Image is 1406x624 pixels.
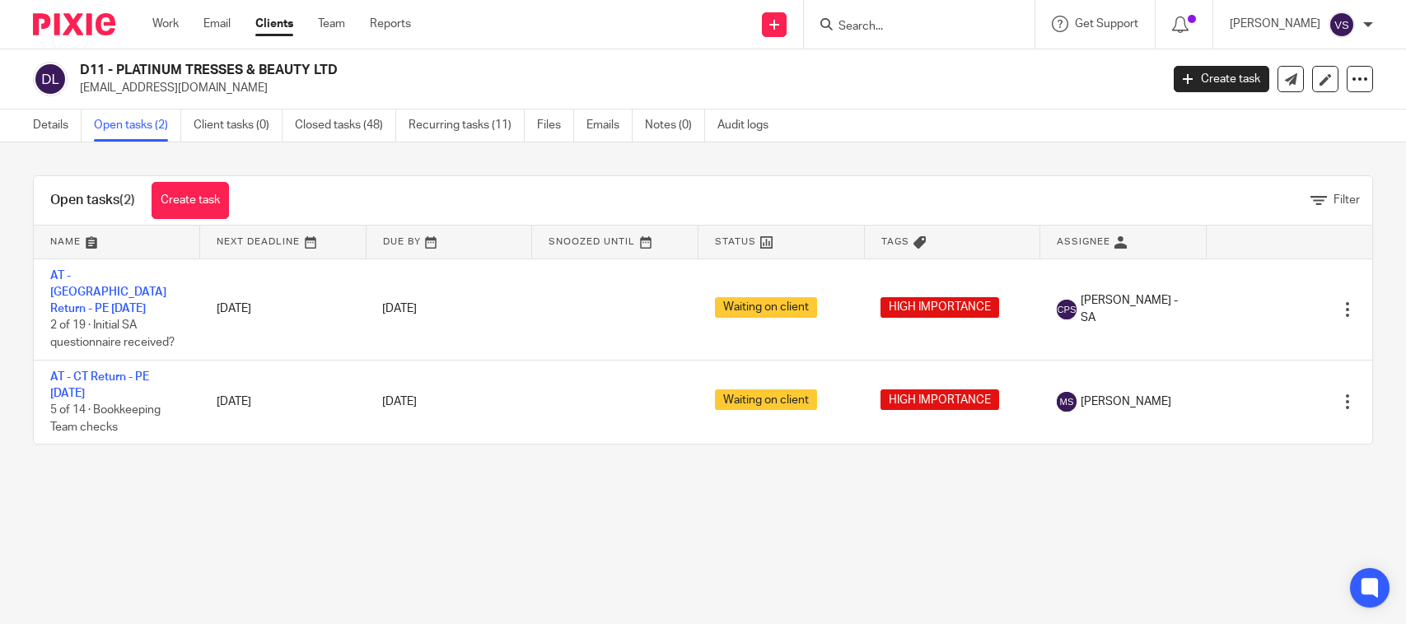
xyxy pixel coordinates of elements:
[1057,392,1077,412] img: svg%3E
[33,62,68,96] img: svg%3E
[382,396,417,407] span: [DATE]
[370,16,411,32] a: Reports
[255,16,293,32] a: Clients
[715,237,756,246] span: Status
[1075,18,1138,30] span: Get Support
[50,320,175,349] span: 2 of 19 · Initial SA questionnaire received?
[586,109,633,142] a: Emails
[1174,66,1269,92] a: Create task
[1081,393,1171,410] span: [PERSON_NAME]
[50,371,149,399] a: AT - CT Return - PE [DATE]
[119,193,135,207] span: (2)
[152,182,229,219] a: Create task
[200,258,367,360] td: [DATE]
[295,109,396,142] a: Closed tasks (48)
[645,109,705,142] a: Notes (0)
[1057,300,1077,319] img: svg%3E
[1230,16,1320,32] p: [PERSON_NAME]
[715,389,817,410] span: Waiting on client
[50,270,166,315] a: AT - [GEOGRAPHIC_DATA] Return - PE [DATE]
[881,237,909,246] span: Tags
[1334,194,1360,206] span: Filter
[50,192,135,209] h1: Open tasks
[549,237,635,246] span: Snoozed Until
[80,80,1149,96] p: [EMAIL_ADDRESS][DOMAIN_NAME]
[382,303,417,314] span: [DATE]
[715,297,817,318] span: Waiting on client
[152,16,179,32] a: Work
[200,360,367,444] td: [DATE]
[203,16,231,32] a: Email
[1329,12,1355,38] img: svg%3E
[33,109,82,142] a: Details
[717,109,781,142] a: Audit logs
[318,16,345,32] a: Team
[80,62,935,79] h2: D11 - PLATINUM TRESSES & BEAUTY LTD
[194,109,283,142] a: Client tasks (0)
[94,109,181,142] a: Open tasks (2)
[837,20,985,35] input: Search
[1081,292,1190,326] span: [PERSON_NAME] - SA
[409,109,525,142] a: Recurring tasks (11)
[881,389,999,410] span: HIGH IMPORTANCE
[881,297,999,318] span: HIGH IMPORTANCE
[33,13,115,35] img: Pixie
[537,109,574,142] a: Files
[50,404,161,433] span: 5 of 14 · Bookkeeping Team checks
